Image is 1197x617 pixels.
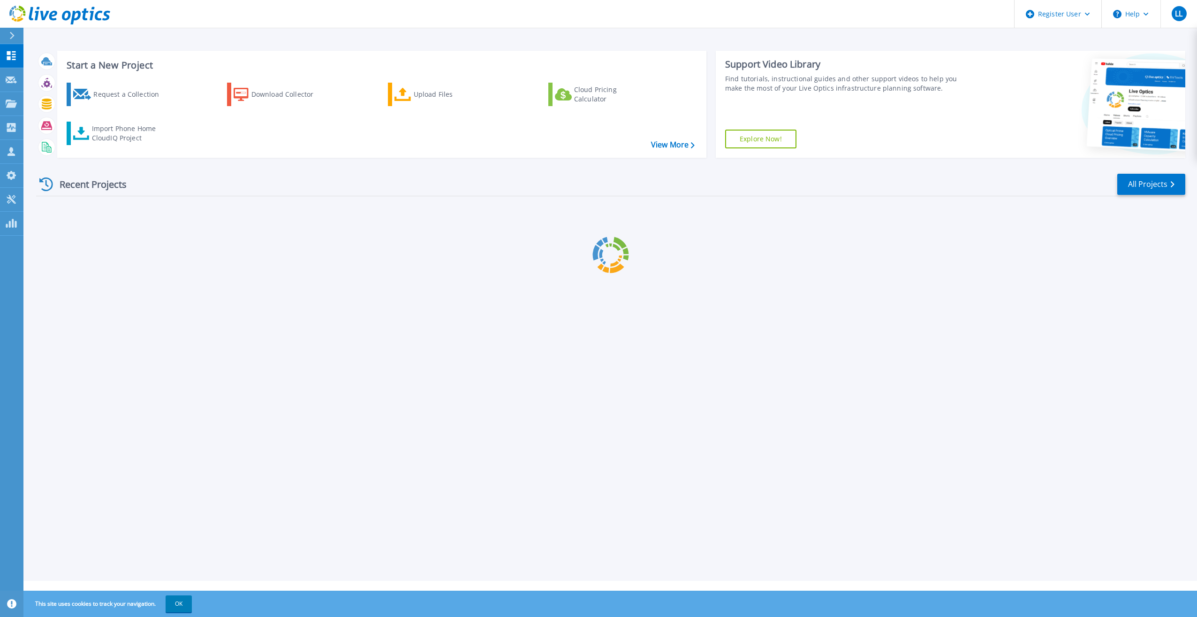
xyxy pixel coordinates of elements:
[651,140,695,149] a: View More
[67,83,171,106] a: Request a Collection
[166,595,192,612] button: OK
[1175,10,1182,17] span: LL
[414,85,489,104] div: Upload Files
[725,74,968,93] div: Find tutorials, instructional guides and other support videos to help you make the most of your L...
[548,83,653,106] a: Cloud Pricing Calculator
[574,85,649,104] div: Cloud Pricing Calculator
[67,60,694,70] h3: Start a New Project
[725,58,968,70] div: Support Video Library
[227,83,332,106] a: Download Collector
[93,85,168,104] div: Request a Collection
[1117,174,1185,195] a: All Projects
[92,124,165,143] div: Import Phone Home CloudIQ Project
[26,595,192,612] span: This site uses cookies to track your navigation.
[36,173,139,196] div: Recent Projects
[251,85,326,104] div: Download Collector
[388,83,492,106] a: Upload Files
[725,130,796,148] a: Explore Now!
